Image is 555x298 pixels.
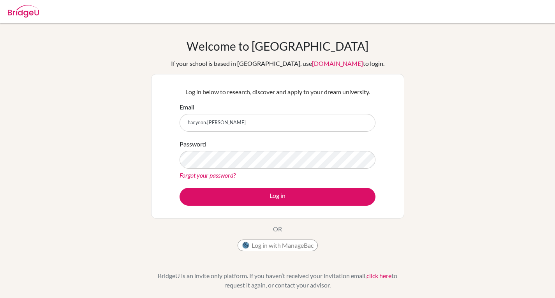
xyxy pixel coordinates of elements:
[180,102,194,112] label: Email
[273,224,282,234] p: OR
[366,272,391,279] a: click here
[187,39,368,53] h1: Welcome to [GEOGRAPHIC_DATA]
[180,139,206,149] label: Password
[180,188,375,206] button: Log in
[238,240,318,251] button: Log in with ManageBac
[180,171,236,179] a: Forgot your password?
[151,271,404,290] p: BridgeU is an invite only platform. If you haven’t received your invitation email, to request it ...
[312,60,363,67] a: [DOMAIN_NAME]
[8,5,39,18] img: Bridge-U
[171,59,384,68] div: If your school is based in [GEOGRAPHIC_DATA], use to login.
[180,87,375,97] p: Log in below to research, discover and apply to your dream university.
